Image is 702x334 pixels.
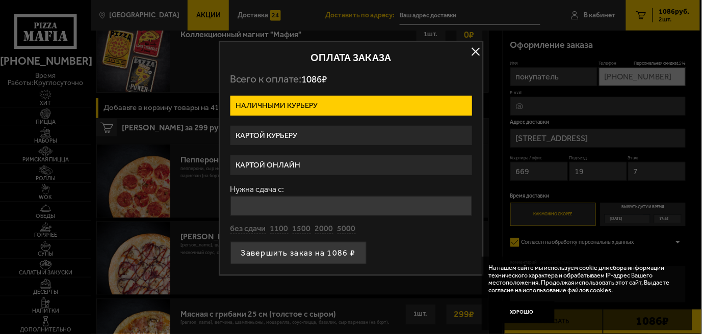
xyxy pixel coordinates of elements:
button: 2000 [315,224,333,235]
p: На нашем сайте мы используем cookie для сбора информации технического характера и обрабатываем IP... [489,264,679,294]
button: 5000 [337,224,356,235]
p: Всего к оплате: [230,73,472,86]
button: 1100 [270,224,289,235]
button: Хорошо [489,301,555,323]
button: Завершить заказ на 1086 ₽ [230,242,367,264]
label: Картой курьеру [230,126,472,146]
label: Наличными курьеру [230,96,472,116]
label: Картой онлайн [230,155,472,175]
button: 1500 [293,224,311,235]
button: без сдачи [230,224,266,235]
span: 1086 ₽ [302,73,327,85]
label: Нужна сдача с: [230,185,472,193]
h2: Оплата заказа [230,52,472,63]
